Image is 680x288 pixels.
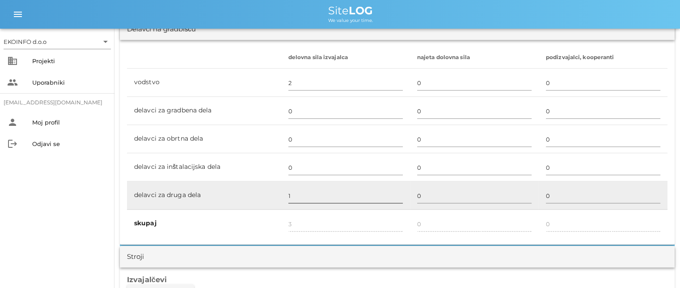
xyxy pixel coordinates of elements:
div: Uporabniki [32,79,107,86]
input: 0 [546,104,660,118]
div: Stroji [127,252,144,262]
input: 0 [288,76,403,90]
th: podizvajalci, kooperanti [539,47,667,69]
div: EKOINFO d.o.o [4,38,46,46]
i: business [7,56,18,66]
h3: Izvajalčevi [127,275,667,284]
input: 0 [546,189,660,203]
b: LOG [349,4,373,17]
input: 0 [288,189,403,203]
span: Site [328,4,373,17]
i: person [7,117,18,128]
input: 0 [417,160,532,175]
td: delavci za obrtna dela [127,125,281,153]
b: skupaj [134,219,156,227]
i: people [7,77,18,88]
span: We value your time. [328,17,373,23]
input: 0 [546,160,660,175]
input: 0 [417,189,532,203]
iframe: Chat Widget [553,191,680,288]
td: vodstvo [127,69,281,97]
div: Odjavi se [32,140,107,147]
td: delavci za inštalacijska dela [127,153,281,181]
th: najeta dolovna sila [410,47,539,69]
i: arrow_drop_down [100,36,111,47]
th: delovna sila izvajalca [281,47,410,69]
td: delavci za druga dela [127,181,281,210]
input: 0 [546,132,660,146]
input: 0 [417,104,532,118]
div: Pripomoček za klepet [553,191,680,288]
input: 0 [288,104,403,118]
td: delavci za gradbena dela [127,97,281,125]
input: 0 [288,132,403,146]
i: logout [7,138,18,149]
div: Moj profil [32,119,107,126]
div: EKOINFO d.o.o [4,34,111,49]
input: 0 [288,160,403,175]
div: Delavci na gradbišču [127,24,196,34]
input: 0 [546,76,660,90]
i: menu [13,9,23,20]
div: Projekti [32,57,107,64]
input: 0 [417,132,532,146]
input: 0 [417,76,532,90]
